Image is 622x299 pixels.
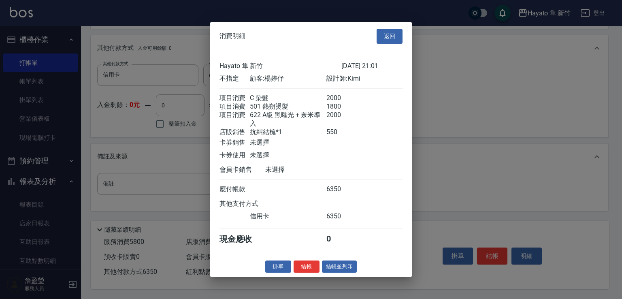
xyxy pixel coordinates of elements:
[265,165,341,174] div: 未選擇
[250,94,326,102] div: C 染髮
[250,74,326,83] div: 顧客: 楊婷伃
[219,199,281,208] div: 其他支付方式
[219,102,250,111] div: 項目消費
[219,74,250,83] div: 不指定
[219,32,245,40] span: 消費明細
[219,185,250,193] div: 應付帳款
[326,185,357,193] div: 6350
[250,128,326,136] div: 抗糾結梳*1
[294,260,320,273] button: 結帳
[219,62,341,70] div: Hayato 隼 新竹
[219,233,265,244] div: 現金應收
[326,212,357,220] div: 6350
[219,111,250,128] div: 項目消費
[219,128,250,136] div: 店販銷售
[326,74,403,83] div: 設計師: Kimi
[250,138,326,147] div: 未選擇
[326,111,357,128] div: 2000
[250,102,326,111] div: 501 熱朔燙髮
[326,94,357,102] div: 2000
[326,233,357,244] div: 0
[219,94,250,102] div: 項目消費
[250,212,326,220] div: 信用卡
[219,151,250,159] div: 卡券使用
[265,260,291,273] button: 掛單
[219,138,250,147] div: 卡券銷售
[250,111,326,128] div: 622 A級 黑曜光 + 奈米導入
[326,128,357,136] div: 550
[250,151,326,159] div: 未選擇
[341,62,403,70] div: [DATE] 21:01
[377,29,403,44] button: 返回
[219,165,265,174] div: 會員卡銷售
[326,102,357,111] div: 1800
[322,260,357,273] button: 結帳並列印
